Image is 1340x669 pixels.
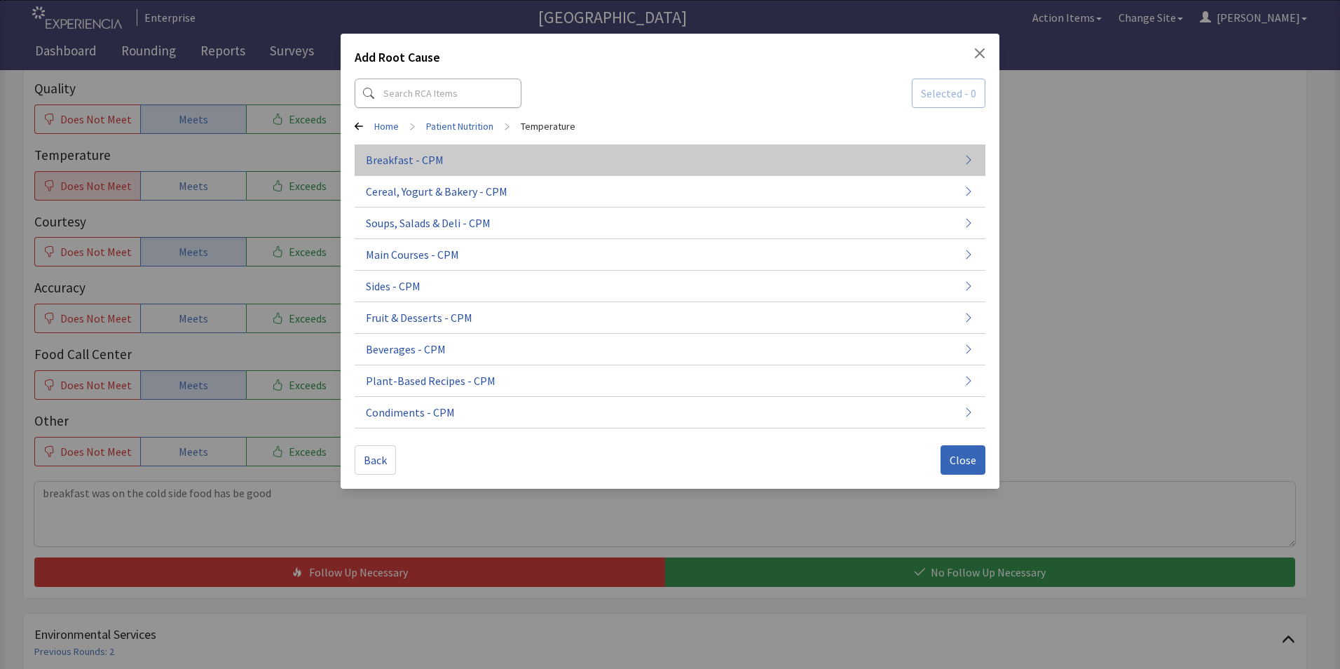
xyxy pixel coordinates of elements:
[366,215,491,231] span: Soups, Salads & Deli - CPM
[355,79,521,108] input: Search RCA Items
[355,239,985,271] button: Main Courses - CPM
[366,372,495,389] span: Plant-Based Recipes - CPM
[366,404,455,421] span: Condiments - CPM
[410,112,415,140] span: >
[355,208,985,239] button: Soups, Salads & Deli - CPM
[355,48,440,73] h2: Add Root Cause
[355,397,985,428] button: Condiments - CPM
[366,309,472,326] span: Fruit & Desserts - CPM
[366,151,444,168] span: Breakfast - CPM
[366,278,421,295] span: Sides - CPM
[364,452,387,468] span: Back
[366,183,507,200] span: Cereal, Yogurt & Bakery - CPM
[366,246,459,263] span: Main Courses - CPM
[941,445,985,475] button: Close
[374,119,399,133] a: Home
[355,144,985,176] button: Breakfast - CPM
[505,112,510,140] span: >
[426,119,493,133] a: Patient Nutrition
[355,365,985,397] button: Plant-Based Recipes - CPM
[521,119,575,133] a: Temperature
[366,341,446,358] span: Beverages - CPM
[355,445,396,475] button: Back
[355,176,985,208] button: Cereal, Yogurt & Bakery - CPM
[355,334,985,365] button: Beverages - CPM
[974,48,985,59] button: Close
[950,452,976,468] span: Close
[355,302,985,334] button: Fruit & Desserts - CPM
[355,271,985,302] button: Sides - CPM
